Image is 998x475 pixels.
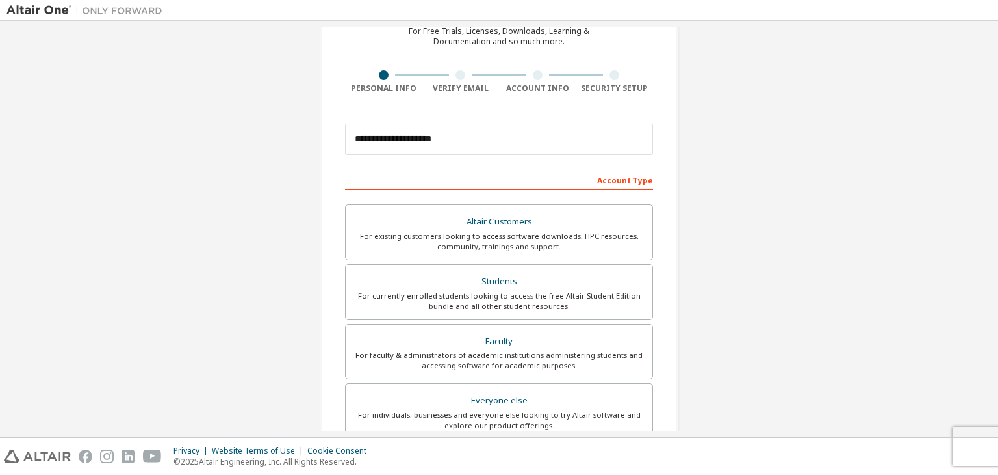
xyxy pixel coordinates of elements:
img: instagram.svg [100,450,114,463]
div: For Free Trials, Licenses, Downloads, Learning & Documentation and so much more. [409,26,589,47]
div: Everyone else [353,392,645,410]
div: Students [353,273,645,291]
div: Privacy [173,446,212,456]
div: For faculty & administrators of academic institutions administering students and accessing softwa... [353,350,645,371]
div: Altair Customers [353,213,645,231]
img: altair_logo.svg [4,450,71,463]
div: Website Terms of Use [212,446,307,456]
div: Faculty [353,332,645,351]
div: Cookie Consent [307,446,374,456]
div: Account Type [345,169,653,190]
div: For existing customers looking to access software downloads, HPC resources, community, trainings ... [353,231,645,252]
div: Verify Email [422,83,500,94]
p: © 2025 Altair Engineering, Inc. All Rights Reserved. [173,456,374,467]
div: For currently enrolled students looking to access the free Altair Student Edition bundle and all ... [353,291,645,312]
img: facebook.svg [79,450,92,463]
div: Account Info [499,83,576,94]
img: linkedin.svg [122,450,135,463]
div: Security Setup [576,83,654,94]
img: Altair One [6,4,169,17]
div: Personal Info [345,83,422,94]
div: For individuals, businesses and everyone else looking to try Altair software and explore our prod... [353,410,645,431]
img: youtube.svg [143,450,162,463]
